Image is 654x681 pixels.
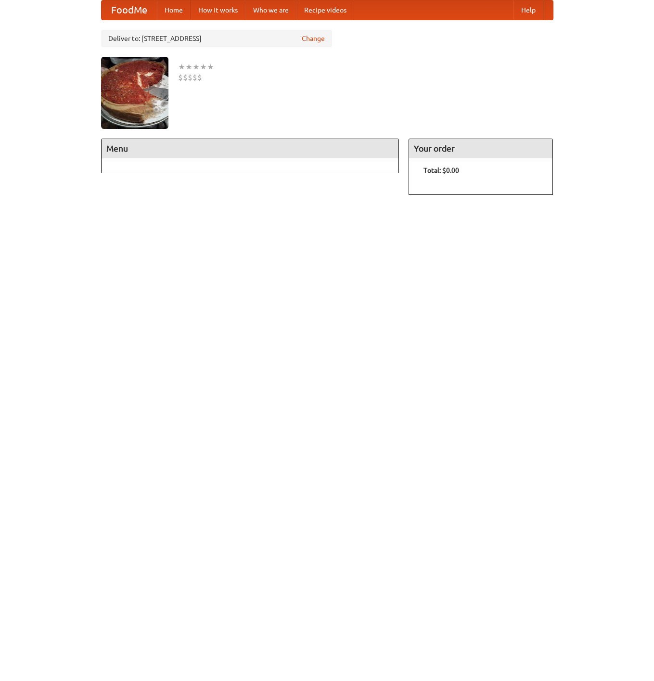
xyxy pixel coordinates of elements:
li: ★ [185,62,192,72]
a: Help [513,0,543,20]
li: ★ [200,62,207,72]
h4: Your order [409,139,552,158]
a: How it works [191,0,245,20]
li: ★ [178,62,185,72]
a: Who we are [245,0,296,20]
h4: Menu [102,139,399,158]
li: ★ [192,62,200,72]
li: $ [188,72,192,83]
li: ★ [207,62,214,72]
img: angular.jpg [101,57,168,129]
div: Deliver to: [STREET_ADDRESS] [101,30,332,47]
li: $ [178,72,183,83]
li: $ [197,72,202,83]
a: Recipe videos [296,0,354,20]
b: Total: $0.00 [423,167,459,174]
a: Home [157,0,191,20]
li: $ [183,72,188,83]
li: $ [192,72,197,83]
a: FoodMe [102,0,157,20]
a: Change [302,34,325,43]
